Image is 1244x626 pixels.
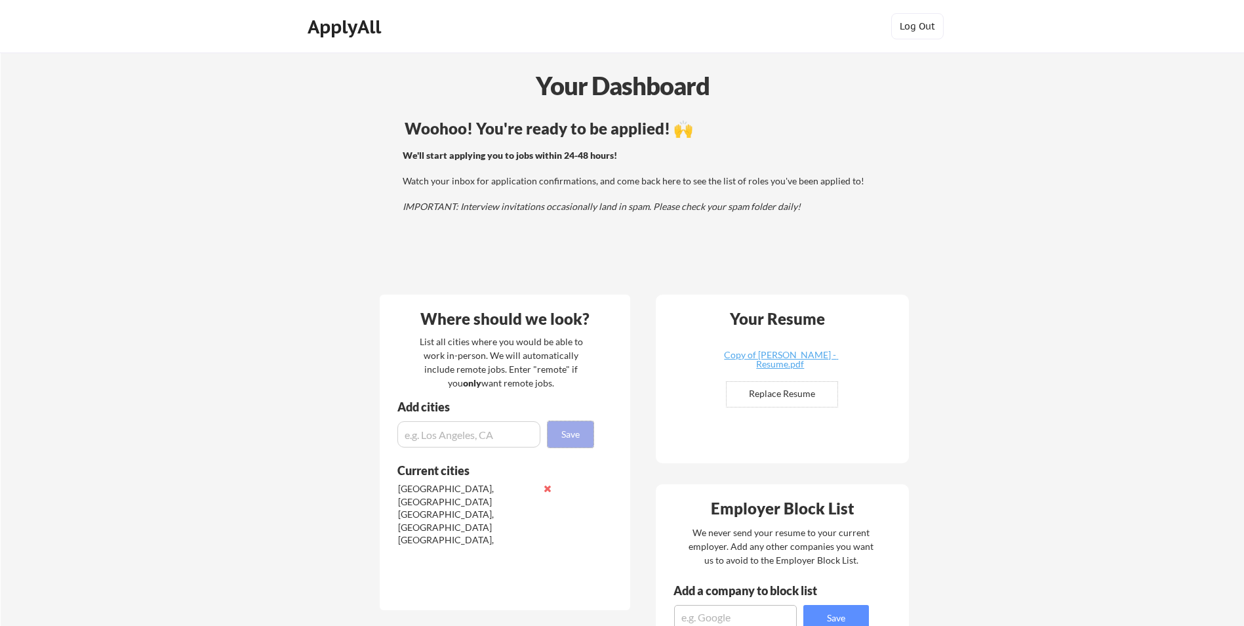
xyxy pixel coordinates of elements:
[1,67,1244,104] div: Your Dashboard
[397,401,597,413] div: Add cities
[403,150,617,161] strong: We'll start applying you to jobs within 24-48 hours!
[661,501,905,516] div: Employer Block List
[702,350,858,369] div: Copy of [PERSON_NAME] - Resume.pdf
[397,465,579,476] div: Current cities
[673,585,837,596] div: Add a company to block list
[397,421,540,448] input: e.g. Los Angeles, CA
[891,13,944,39] button: Log Out
[548,421,593,448] button: Save
[702,350,858,371] a: Copy of [PERSON_NAME] - Resume.pdf
[308,16,385,38] div: ApplyAll
[403,201,801,212] em: IMPORTANT: Interview invitations occasionally land in spam. Please check your spam folder daily!
[405,121,877,136] div: Woohoo! You're ready to be applied! 🙌
[688,526,875,567] div: We never send your resume to your current employer. Add any other companies you want us to avoid ...
[713,311,843,327] div: Your Resume
[463,377,481,388] strong: only
[411,335,592,390] div: List all cities where you would be able to work in-person. We will automatically include remote j...
[403,149,875,213] div: Watch your inbox for application confirmations, and come back here to see the list of roles you'v...
[383,311,627,327] div: Where should we look?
